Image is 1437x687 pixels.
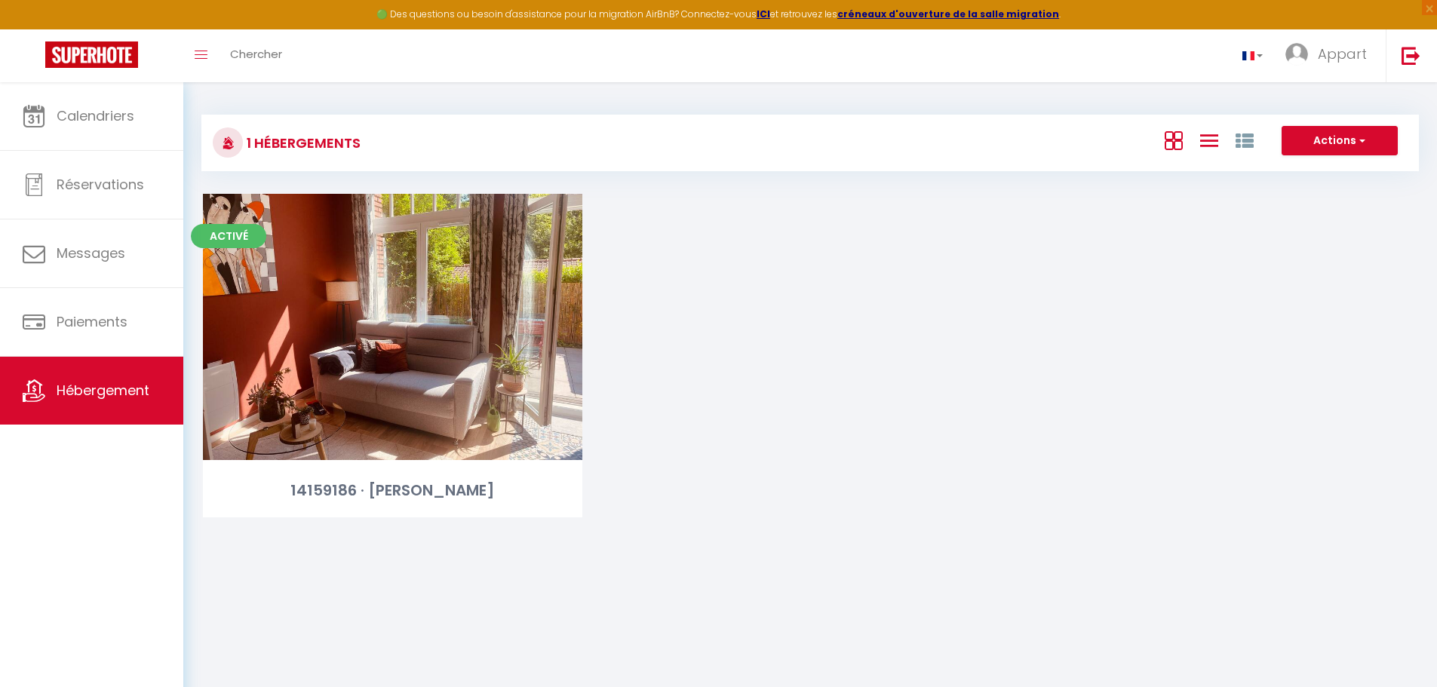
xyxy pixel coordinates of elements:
span: Messages [57,244,125,262]
span: Hébergement [57,381,149,400]
img: Super Booking [45,41,138,68]
span: Paiements [57,312,127,331]
a: ICI [757,8,770,20]
span: Activé [191,224,266,248]
img: logout [1402,46,1420,65]
span: Appart [1318,44,1367,63]
a: créneaux d'ouverture de la salle migration [837,8,1059,20]
a: Vue en Box [1165,127,1183,152]
div: 14159186 · [PERSON_NAME] [203,479,582,502]
button: Ouvrir le widget de chat LiveChat [12,6,57,51]
span: Calendriers [57,106,134,125]
a: ... Appart [1274,29,1386,82]
a: Chercher [219,29,293,82]
span: Chercher [230,46,282,62]
span: Réservations [57,175,144,194]
a: Vue en Liste [1200,127,1218,152]
img: ... [1285,43,1308,66]
iframe: Chat [1373,619,1426,676]
h3: 1 Hébergements [243,126,361,160]
a: Vue par Groupe [1236,127,1254,152]
button: Actions [1282,126,1398,156]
